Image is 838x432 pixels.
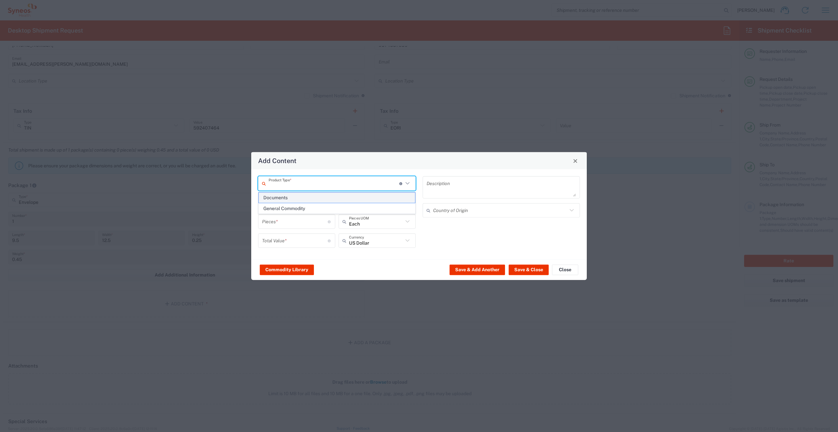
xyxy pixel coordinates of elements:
button: Save & Close [509,264,549,275]
button: Commodity Library [260,264,314,275]
span: Documents [259,193,415,203]
button: Save & Add Another [450,264,505,275]
h4: Add Content [258,156,297,165]
span: General Commodity [259,204,415,214]
button: Close [552,264,578,275]
button: Close [571,156,580,165]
